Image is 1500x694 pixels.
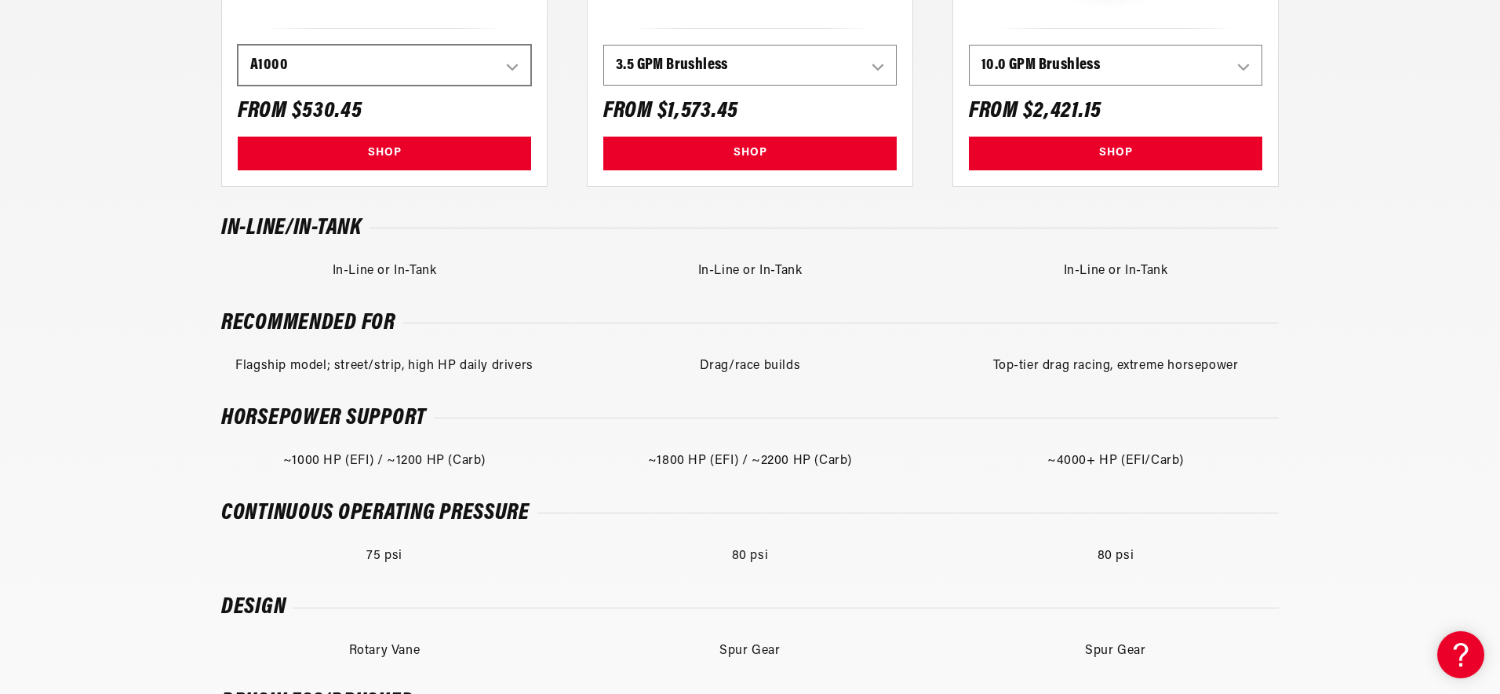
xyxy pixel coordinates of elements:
div: In-Line or In-Tank [221,261,548,282]
h6: Continuous Operating Pressure [221,503,530,523]
a: SHOP [969,137,1262,170]
div: Spur Gear [587,641,913,662]
a: SHOP [238,137,531,170]
div: Rotary Vane [221,641,548,662]
div: 75 psi [221,546,548,567]
div: ~4000+ HP (EFI/Carb) [952,451,1279,472]
h6: In-Line/In-Tank [221,218,362,238]
h6: From $530.45 [238,101,362,121]
h6: Horsepower Support [221,408,426,428]
div: 80 psi [952,546,1279,567]
h6: From $2,421.15 [969,101,1101,121]
a: SHOP [603,137,897,170]
div: ~1000 HP (EFI) / ~1200 HP (Carb) [221,451,548,472]
div: Top-tier drag racing, extreme horsepower [952,356,1279,377]
div: Drag/race builds [587,356,913,377]
div: ~1800 HP (EFI) / ~2200 HP (Carb) [587,451,913,472]
div: Flagship model; street/strip, high HP daily drivers [221,356,548,377]
h6: Recommended For [221,313,395,333]
h6: From $1,573.45 [603,101,738,121]
div: In-Line or In-Tank [952,261,1279,282]
div: In-Line or In-Tank [587,261,913,282]
h6: Design [221,597,286,617]
div: 80 psi [587,546,913,567]
div: Spur Gear [952,641,1279,662]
